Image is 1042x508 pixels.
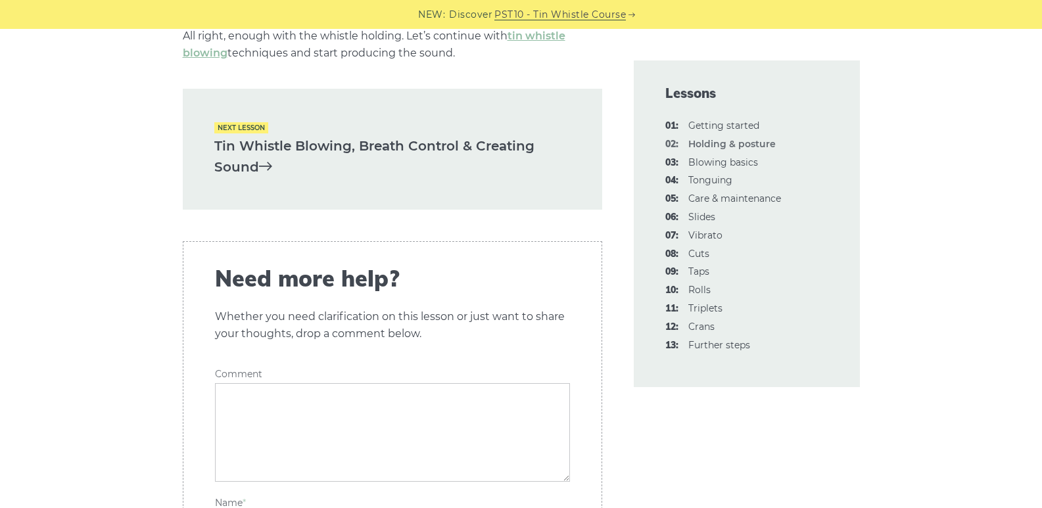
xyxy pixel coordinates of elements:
[665,173,678,189] span: 04:
[665,118,678,134] span: 01:
[688,302,722,314] a: 11:Triplets
[688,248,709,260] a: 08:Cuts
[665,301,678,317] span: 11:
[215,308,570,342] p: Whether you need clarification on this lesson or just want to share your thoughts, drop a comment...
[494,7,626,22] a: PST10 - Tin Whistle Course
[688,229,722,241] a: 07:Vibrato
[418,7,445,22] span: NEW:
[688,321,715,333] a: 12:Crans
[665,155,678,171] span: 03:
[215,266,570,292] span: Need more help?
[183,28,602,62] p: All right, enough with the whistle holding. Let’s continue with techniques and start producing th...
[688,138,776,150] strong: Holding & posture
[688,266,709,277] a: 09:Taps
[688,339,750,351] a: 13:Further steps
[688,156,758,168] a: 03:Blowing basics
[183,30,565,59] a: tin whistle blowing
[215,369,570,380] label: Comment
[665,338,678,354] span: 13:
[665,191,678,207] span: 05:
[665,264,678,280] span: 09:
[665,137,678,152] span: 02:
[665,283,678,298] span: 10:
[688,120,759,131] a: 01:Getting started
[214,122,268,133] span: Next lesson
[688,193,781,204] a: 05:Care & maintenance
[665,210,678,225] span: 06:
[449,7,492,22] span: Discover
[688,174,732,186] a: 04:Tonguing
[688,284,711,296] a: 10:Rolls
[688,211,715,223] a: 06:Slides
[214,135,571,178] a: Tin Whistle Blowing, Breath Control & Creating Sound
[665,246,678,262] span: 08:
[665,319,678,335] span: 12:
[665,228,678,244] span: 07:
[665,84,828,103] span: Lessons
